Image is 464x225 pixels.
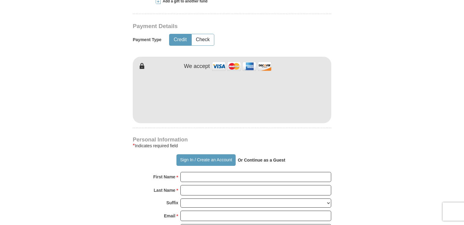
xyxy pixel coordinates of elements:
[133,137,331,142] h4: Personal Information
[164,212,175,220] strong: Email
[154,186,176,195] strong: Last Name
[133,37,161,42] h5: Payment Type
[176,154,235,166] button: Sign In / Create an Account
[166,198,178,207] strong: Suffix
[184,63,210,70] h4: We accept
[192,34,214,45] button: Check
[133,142,331,149] div: Indicates required field
[238,158,285,162] strong: Or Continue as a Guest
[133,23,288,30] h3: Payment Details
[211,60,272,73] img: credit cards accepted
[153,173,175,181] strong: First Name
[169,34,191,45] button: Credit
